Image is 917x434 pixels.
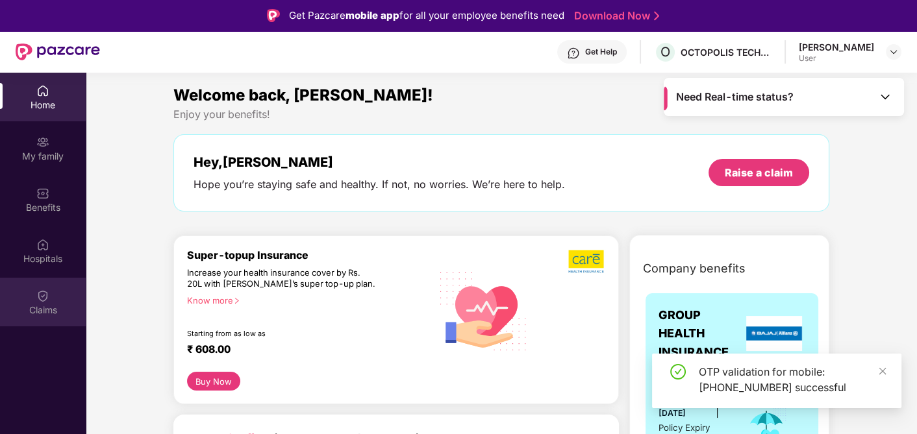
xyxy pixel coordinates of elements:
img: svg+xml;base64,PHN2ZyBpZD0iSG9zcGl0YWxzIiB4bWxucz0iaHR0cDovL3d3dy53My5vcmcvMjAwMC9zdmciIHdpZHRoPS... [36,238,49,251]
div: Super-topup Insurance [187,249,431,261]
span: close [878,367,887,376]
div: Increase your health insurance cover by Rs. 20L with [PERSON_NAME]’s super top-up plan. [187,267,375,289]
img: svg+xml;base64,PHN2ZyBpZD0iSGVscC0zMngzMiIgeG1sbnM9Imh0dHA6Ly93d3cudzMub3JnLzIwMDAvc3ZnIiB3aWR0aD... [567,47,580,60]
div: Starting from as low as [187,329,376,338]
img: svg+xml;base64,PHN2ZyBpZD0iQmVuZWZpdHMiIHhtbG5zPSJodHRwOi8vd3d3LnczLm9yZy8yMDAwL3N2ZyIgd2lkdGg9Ij... [36,187,49,200]
span: check-circle [670,364,686,380]
img: svg+xml;base64,PHN2ZyBpZD0iQ2xhaW0iIHhtbG5zPSJodHRwOi8vd3d3LnczLm9yZy8yMDAwL3N2ZyIgd2lkdGg9IjIwIi... [36,289,49,302]
div: ₹ 608.00 [187,343,418,359]
img: svg+xml;base64,PHN2ZyBpZD0iRHJvcGRvd24tMzJ4MzIiIHhtbG5zPSJodHRwOi8vd3d3LnczLm9yZy8yMDAwL3N2ZyIgd2... [888,47,899,57]
div: Hey, [PERSON_NAME] [194,154,565,170]
img: b5dec4f62d2307b9de63beb79f102df3.png [568,249,605,274]
span: Company benefits [643,259,746,278]
div: Get Pazcare for all your employee benefits need [289,8,564,23]
div: Know more [187,295,423,304]
div: [PERSON_NAME] [799,41,874,53]
img: svg+xml;base64,PHN2ZyB4bWxucz0iaHR0cDovL3d3dy53My5vcmcvMjAwMC9zdmciIHhtbG5zOnhsaW5rPSJodHRwOi8vd3... [431,258,536,364]
span: Welcome back, [PERSON_NAME]! [173,86,433,104]
img: New Pazcare Logo [16,43,100,60]
strong: mobile app [345,9,399,21]
img: svg+xml;base64,PHN2ZyBpZD0iSG9tZSIgeG1sbnM9Imh0dHA6Ly93d3cudzMub3JnLzIwMDAvc3ZnIiB3aWR0aD0iMjAiIG... [36,84,49,97]
span: GROUP HEALTH INSURANCE [659,306,743,361]
img: Toggle Icon [879,90,892,103]
img: Stroke [654,9,659,23]
div: Hope you’re staying safe and healthy. If not, no worries. We’re here to help. [194,178,565,191]
div: Enjoy your benefits! [173,108,829,121]
span: right [233,297,240,304]
a: Download Now [574,9,655,23]
img: svg+xml;base64,PHN2ZyB3aWR0aD0iMjAiIGhlaWdodD0iMjAiIHZpZXdCb3g9IjAgMCAyMCAyMCIgZmlsbD0ibm9uZSIgeG... [36,136,49,149]
span: O [660,44,670,60]
img: Logo [267,9,280,22]
img: insurerLogo [746,316,802,351]
div: Get Help [585,47,617,57]
div: OCTOPOLIS TECHNOLOGIES PRIVATE LIMITED [681,46,772,58]
button: Buy Now [187,372,240,391]
span: Need Real-time status? [676,90,794,104]
div: User [799,53,874,64]
div: Raise a claim [725,165,793,180]
div: OTP validation for mobile: [PHONE_NUMBER] successful [699,364,886,395]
